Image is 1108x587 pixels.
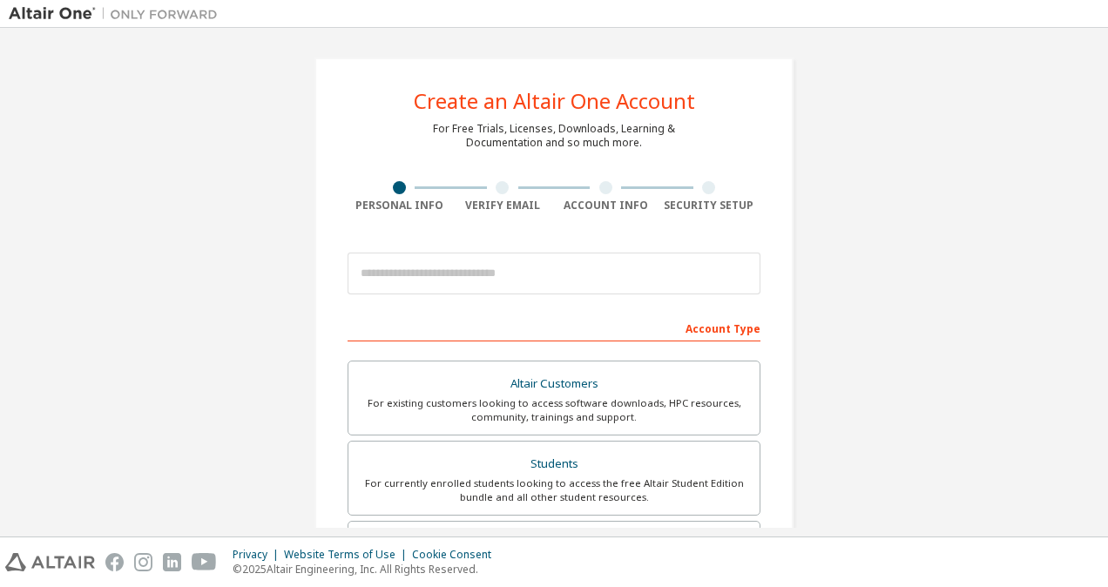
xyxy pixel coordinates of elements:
[163,553,181,571] img: linkedin.svg
[192,553,217,571] img: youtube.svg
[9,5,226,23] img: Altair One
[233,562,502,577] p: © 2025 Altair Engineering, Inc. All Rights Reserved.
[233,548,284,562] div: Privacy
[412,548,502,562] div: Cookie Consent
[5,553,95,571] img: altair_logo.svg
[134,553,152,571] img: instagram.svg
[554,199,658,213] div: Account Info
[348,314,760,341] div: Account Type
[105,553,124,571] img: facebook.svg
[359,396,749,424] div: For existing customers looking to access software downloads, HPC resources, community, trainings ...
[359,452,749,476] div: Students
[284,548,412,562] div: Website Terms of Use
[414,91,695,111] div: Create an Altair One Account
[348,199,451,213] div: Personal Info
[359,372,749,396] div: Altair Customers
[433,122,675,150] div: For Free Trials, Licenses, Downloads, Learning & Documentation and so much more.
[451,199,555,213] div: Verify Email
[658,199,761,213] div: Security Setup
[359,476,749,504] div: For currently enrolled students looking to access the free Altair Student Edition bundle and all ...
